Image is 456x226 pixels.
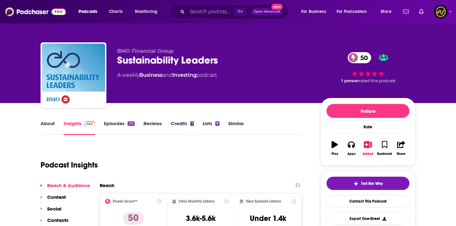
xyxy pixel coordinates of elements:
[326,120,409,133] div: Rate
[360,137,376,160] button: Added
[326,177,409,190] button: tell me why sparkleTell Me Why
[172,72,197,78] a: Investing
[47,217,68,223] p: Contacts
[40,206,61,217] button: Social
[79,7,97,16] span: Podcasts
[246,199,281,204] h2: New Episode Listens
[381,7,391,16] span: More
[332,152,338,156] div: Play
[341,78,359,83] span: 1 person
[361,181,383,186] span: Tell Me Why
[47,194,66,200] p: Content
[190,121,193,126] div: 1
[128,121,135,126] div: 212
[179,199,214,204] h2: Total Monthly Listens
[203,120,219,135] a: Lists8
[397,152,405,156] div: Share
[42,44,105,107] img: Sustainability Leaders
[117,71,217,79] div: A weekly podcast
[393,137,409,160] button: Share
[326,137,343,160] button: Play
[113,199,137,204] h2: Power Score™
[297,7,334,17] button: open menu
[326,212,409,225] button: Export One-Sheet
[74,7,105,17] button: open menu
[250,214,286,223] h3: Under 1.4k
[105,7,126,17] a: Charts
[354,52,371,63] span: 50
[47,182,90,188] p: Reach & Audience
[320,48,415,87] div: 50 1 personrated this podcast
[343,137,359,160] button: Apps
[376,7,399,17] button: open menu
[40,194,66,206] button: Content
[187,7,234,17] input: Search podcasts, credits, & more...
[130,7,166,17] button: open menu
[401,6,411,17] a: Show notifications dropdown
[143,120,162,135] a: Reviews
[434,5,448,19] span: Logged in as LowerStreet
[326,104,409,118] button: Follow
[251,8,283,15] button: Open AdvancedNew
[347,152,356,156] div: Apps
[117,48,174,54] span: BMO Financial Group
[301,7,326,16] span: For Business
[41,160,98,170] h1: Podcast Insights
[176,4,294,19] div: Search podcasts, credits, & more...
[359,78,396,83] span: rated this podcast
[215,121,219,126] div: 8
[271,4,283,10] span: New
[434,5,448,19] img: User Profile
[40,182,90,194] button: Reach & Audience
[139,72,162,78] a: Business
[376,137,393,160] button: Bookmark
[348,52,371,63] a: 50
[434,5,448,19] button: Show profile menu
[186,214,216,223] h3: 3.6k-5.6k
[332,7,376,17] button: open menu
[41,120,55,135] a: About
[162,72,172,78] span: and
[123,212,144,225] p: 50
[109,7,123,16] span: Charts
[234,8,246,16] span: ⌘ K
[416,6,426,17] a: Show notifications dropdown
[84,121,95,126] img: Podchaser Pro
[377,152,392,156] div: Bookmark
[326,195,409,207] a: Contact This Podcast
[47,206,61,212] p: Social
[254,10,280,13] span: Open Advanced
[135,7,157,16] span: Monitoring
[64,120,95,135] a: InsightsPodchaser Pro
[337,7,367,16] span: For Podcasters
[353,181,358,186] img: tell me why sparkle
[228,120,244,135] a: Similar
[363,152,373,156] div: Added
[171,120,193,135] a: Credits1
[100,182,114,188] h2: Reach
[104,120,135,135] a: Episodes212
[5,6,66,18] img: Podchaser - Follow, Share and Rate Podcasts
